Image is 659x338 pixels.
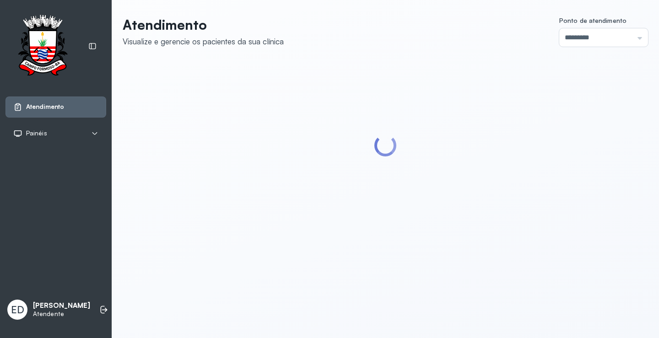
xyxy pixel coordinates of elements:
span: Atendimento [26,103,64,111]
span: Painéis [26,129,47,137]
p: Atendente [33,310,90,318]
div: Visualize e gerencie os pacientes da sua clínica [123,37,284,46]
span: Ponto de atendimento [559,16,627,24]
img: Logotipo do estabelecimento [10,15,76,78]
p: Atendimento [123,16,284,33]
p: [PERSON_NAME] [33,301,90,310]
a: Atendimento [13,102,98,112]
